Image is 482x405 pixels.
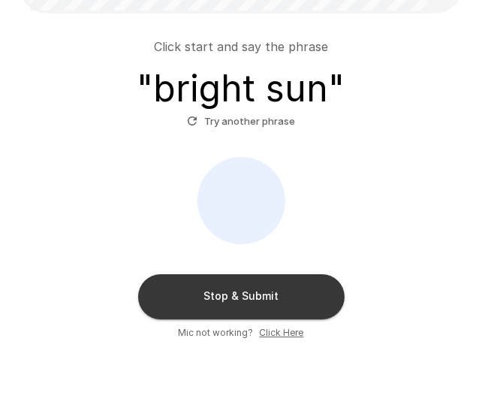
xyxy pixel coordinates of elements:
[138,274,345,319] button: Stop & Submit
[154,38,328,56] p: Click start and say the phrase
[183,110,300,133] button: Try another phrase
[260,327,304,338] u: Click Here
[137,68,345,110] h3: " bright sun "
[179,325,254,340] span: Mic not working?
